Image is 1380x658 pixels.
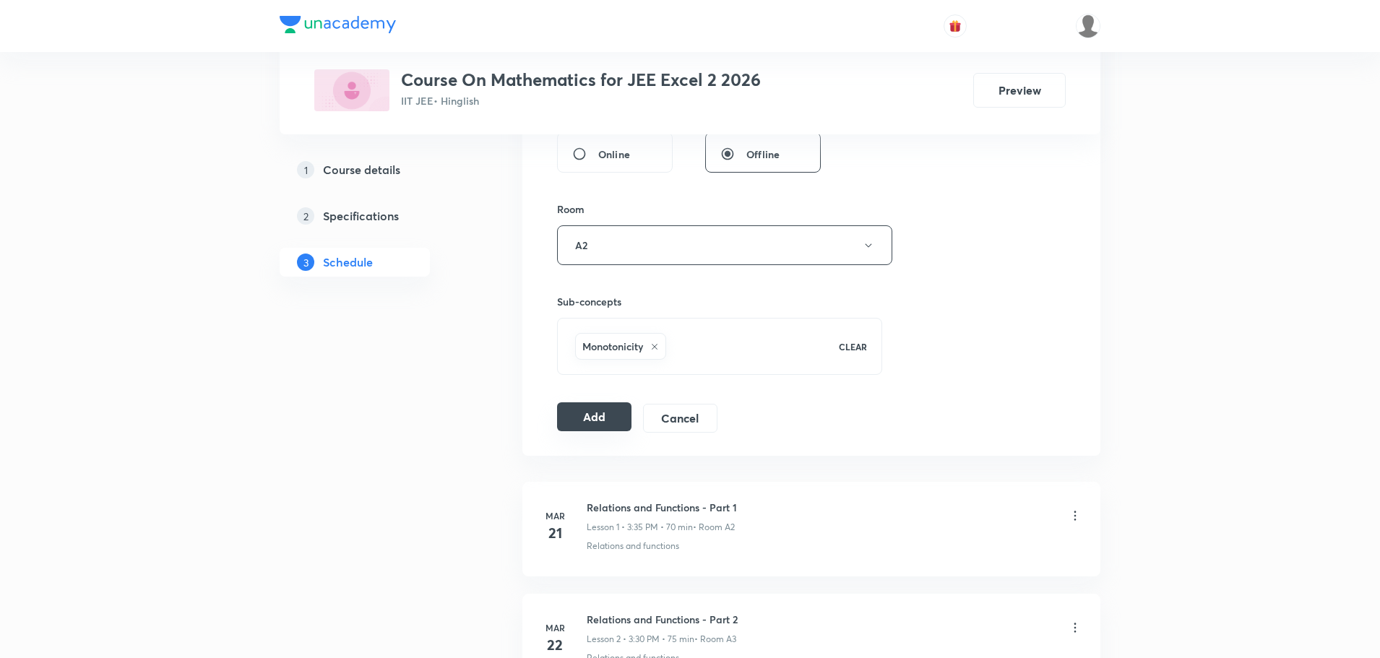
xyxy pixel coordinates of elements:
[557,225,892,265] button: A2
[587,633,694,646] p: Lesson 2 • 3:30 PM • 75 min
[280,16,396,33] img: Company Logo
[297,161,314,178] p: 1
[280,202,476,230] a: 2Specifications
[297,254,314,271] p: 3
[643,404,717,433] button: Cancel
[944,14,967,38] button: avatar
[314,69,389,111] img: A9B3D1D9-1C48-462E-BBEE-31CE9FFF3967_plus.png
[1076,14,1100,38] img: Vivek Patil
[839,340,867,353] p: CLEAR
[694,633,736,646] p: • Room A3
[540,634,569,656] h4: 22
[540,509,569,522] h6: Mar
[540,522,569,544] h4: 21
[746,147,780,162] span: Offline
[587,540,679,553] p: Relations and functions
[323,254,373,271] h5: Schedule
[297,207,314,225] p: 2
[323,161,400,178] h5: Course details
[693,521,735,534] p: • Room A2
[582,339,643,354] h6: Monotonicity
[949,20,962,33] img: avatar
[280,155,476,184] a: 1Course details
[401,69,761,90] h3: Course On Mathematics for JEE Excel 2 2026
[540,621,569,634] h6: Mar
[557,202,585,217] h6: Room
[587,521,693,534] p: Lesson 1 • 3:35 PM • 70 min
[587,500,737,515] h6: Relations and Functions - Part 1
[557,294,882,309] h6: Sub-concepts
[323,207,399,225] h5: Specifications
[598,147,630,162] span: Online
[587,612,738,627] h6: Relations and Functions - Part 2
[401,93,761,108] p: IIT JEE • Hinglish
[280,16,396,37] a: Company Logo
[973,73,1066,108] button: Preview
[557,402,631,431] button: Add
